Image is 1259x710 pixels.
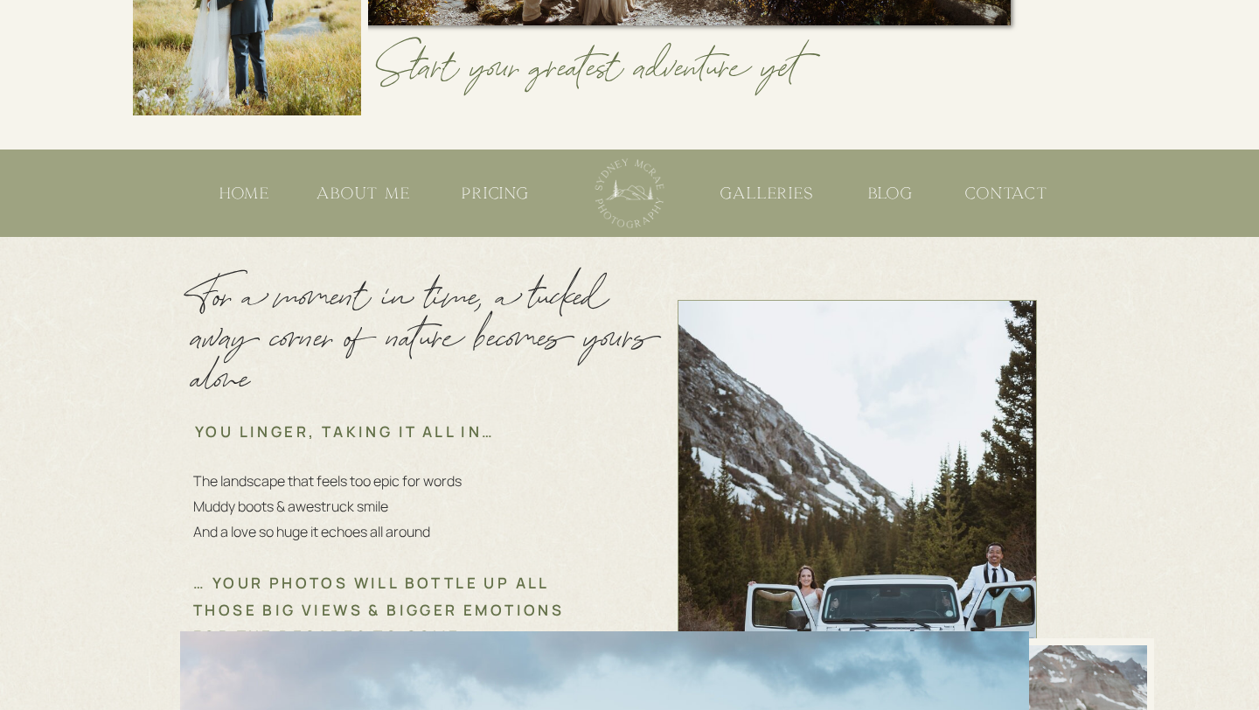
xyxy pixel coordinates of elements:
span: The landscape that feels too epic for words [193,471,462,491]
h3: YOU LINGER, TAKING IT ALL IN… [195,419,538,444]
h2: For a moment in time, a tucked away corner of nature becomes yours alone [193,274,665,360]
a: CONTACT [959,182,1054,205]
h1: Start your greatest adventure yet [377,45,1075,131]
a: pricing [456,182,535,205]
span: Muddy boots & awestruck smile [193,497,388,516]
a: HOME [205,182,284,205]
a: blog [865,182,917,205]
a: ABOUT me [311,182,416,205]
span: And a love so huge it echoes all around [193,522,430,541]
h3: … YOUR PHOTOS WILL BOTTLE UP ALL THOSE BIG VIEWS & BIGGER EMOTIONS FOR THE DECADES TO COME. [193,570,568,595]
a: galleries [720,182,815,205]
